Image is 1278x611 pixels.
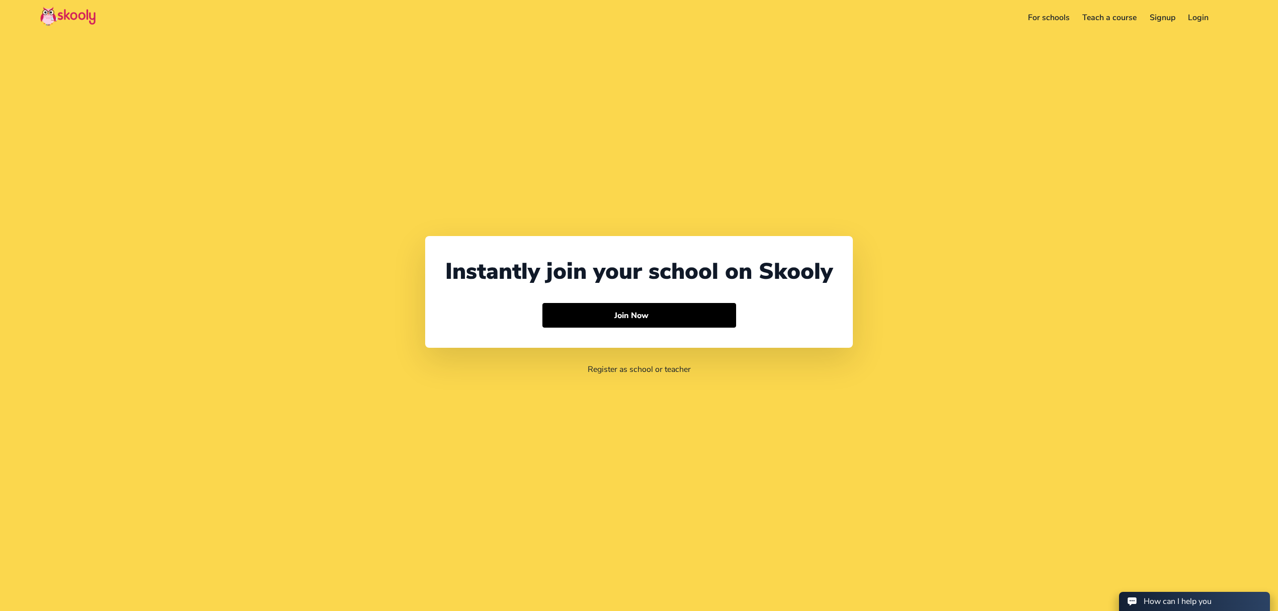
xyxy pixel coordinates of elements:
img: Skooly [40,7,96,26]
a: Register as school or teacher [588,364,691,375]
div: Instantly join your school on Skooly [445,256,833,287]
a: Login [1182,10,1216,26]
a: Teach a course [1076,10,1143,26]
button: Join Now [542,303,736,328]
a: Signup [1143,10,1182,26]
a: For schools [1021,10,1076,26]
